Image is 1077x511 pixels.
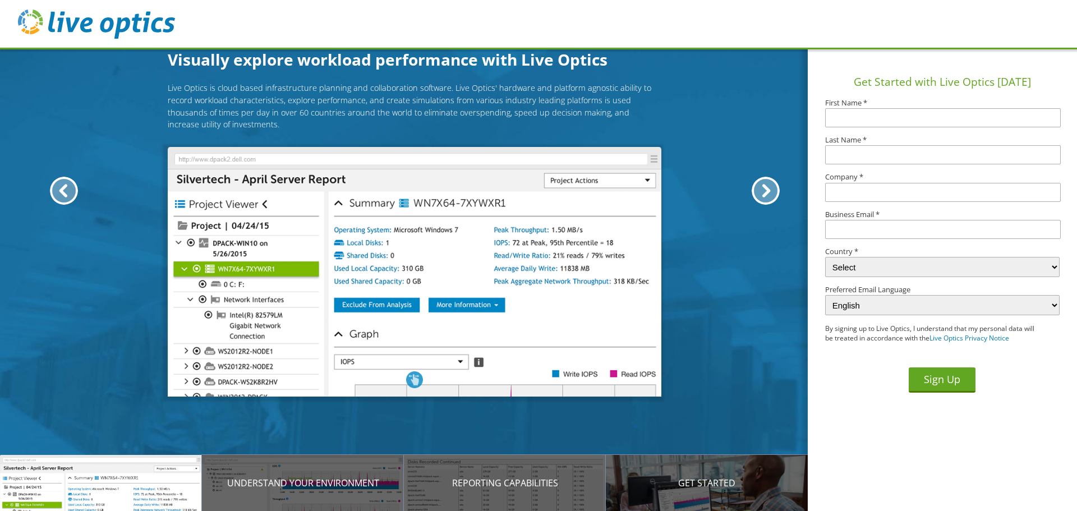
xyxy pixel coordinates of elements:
[606,476,808,490] p: Get Started
[168,82,661,130] p: Live Optics is cloud based infrastructure planning and collaboration software. Live Optics' hardw...
[825,136,1060,144] label: Last Name *
[168,48,661,71] h1: Visually explore workload performance with Live Optics
[929,333,1009,343] a: Live Optics Privacy Notice
[825,324,1036,343] p: By signing up to Live Optics, I understand that my personal data will be treated in accordance wi...
[825,99,1060,107] label: First Name *
[825,248,1060,255] label: Country *
[404,476,606,490] p: Reporting Capabilities
[825,211,1060,218] label: Business Email *
[202,476,404,490] p: Understand your environment
[18,10,175,39] img: live_optics_svg.svg
[825,286,1060,293] label: Preferred Email Language
[168,147,661,397] img: Introducing Live Optics
[909,367,975,393] button: Sign Up
[825,173,1060,181] label: Company *
[812,74,1073,90] h1: Get Started with Live Optics [DATE]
